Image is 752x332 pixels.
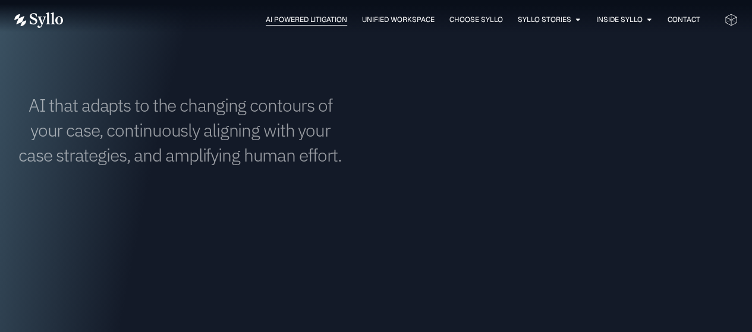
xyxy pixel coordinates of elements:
[266,14,347,25] a: AI Powered Litigation
[14,12,63,28] img: Vector
[596,14,643,25] a: Inside Syllo
[518,14,571,25] a: Syllo Stories
[668,14,700,25] a: Contact
[87,14,700,26] nav: Menu
[449,14,503,25] a: Choose Syllo
[362,14,435,25] a: Unified Workspace
[14,93,347,167] h1: AI that adapts to the changing contours of your case, continuously aligning with your case strate...
[87,14,700,26] div: Menu Toggle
